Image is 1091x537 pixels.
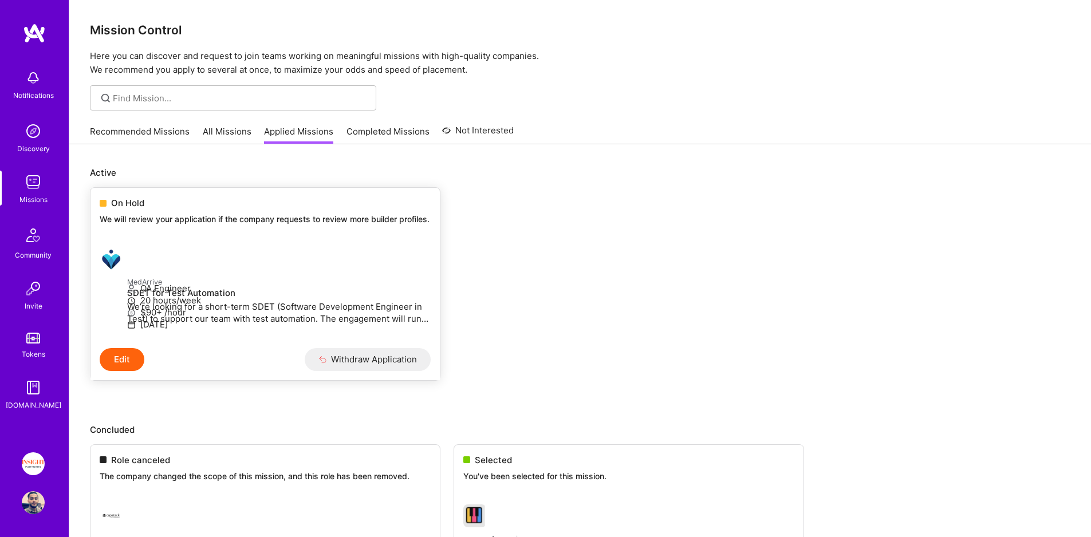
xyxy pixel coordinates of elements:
div: Invite [25,300,42,312]
h3: Mission Control [90,23,1070,37]
img: Community [19,222,47,249]
i: icon Clock [127,297,136,305]
span: On Hold [111,197,144,209]
i: icon SearchGrey [99,92,112,105]
p: 20 hours/week [127,294,431,306]
img: discovery [22,120,45,143]
i: icon Calendar [127,321,136,329]
img: bell [22,66,45,89]
p: [DATE] [127,318,431,330]
a: User Avatar [19,491,48,514]
div: Discovery [17,143,50,155]
div: Tokens [22,348,45,360]
button: Edit [100,348,144,371]
i: icon Applicant [127,285,136,293]
p: Active [90,167,1070,179]
div: Community [15,249,52,261]
a: Insight Partners: Data & AI - Sourcing [19,452,48,475]
a: Completed Missions [346,125,430,144]
img: MedArrive company logo [100,248,123,271]
img: User Avatar [22,491,45,514]
img: Insight Partners: Data & AI - Sourcing [22,452,45,475]
div: Notifications [13,89,54,101]
div: Missions [19,194,48,206]
a: Not Interested [442,124,514,144]
a: Applied Missions [264,125,333,144]
i: icon MoneyGray [127,309,136,317]
div: [DOMAIN_NAME] [6,399,61,411]
input: overall type: UNKNOWN_TYPE server type: NO_SERVER_DATA heuristic type: UNKNOWN_TYPE label: Find M... [113,92,368,104]
p: We will review your application if the company requests to review more builder profiles. [100,214,431,225]
a: Recommended Missions [90,125,190,144]
img: tokens [26,333,40,343]
img: logo [23,23,46,44]
img: teamwork [22,171,45,194]
p: QA Engineer [127,282,431,294]
img: guide book [22,376,45,399]
button: Withdraw Application [305,348,431,371]
p: $90+ /hour [127,306,431,318]
a: All Missions [203,125,251,144]
img: Invite [22,277,45,300]
a: MedArrive company logoMedArriveSDET for Test AutomationWe’re looking for a short-term SDET (Softw... [90,239,440,348]
p: Here you can discover and request to join teams working on meaningful missions with high-quality ... [90,49,1070,77]
p: Concluded [90,424,1070,436]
